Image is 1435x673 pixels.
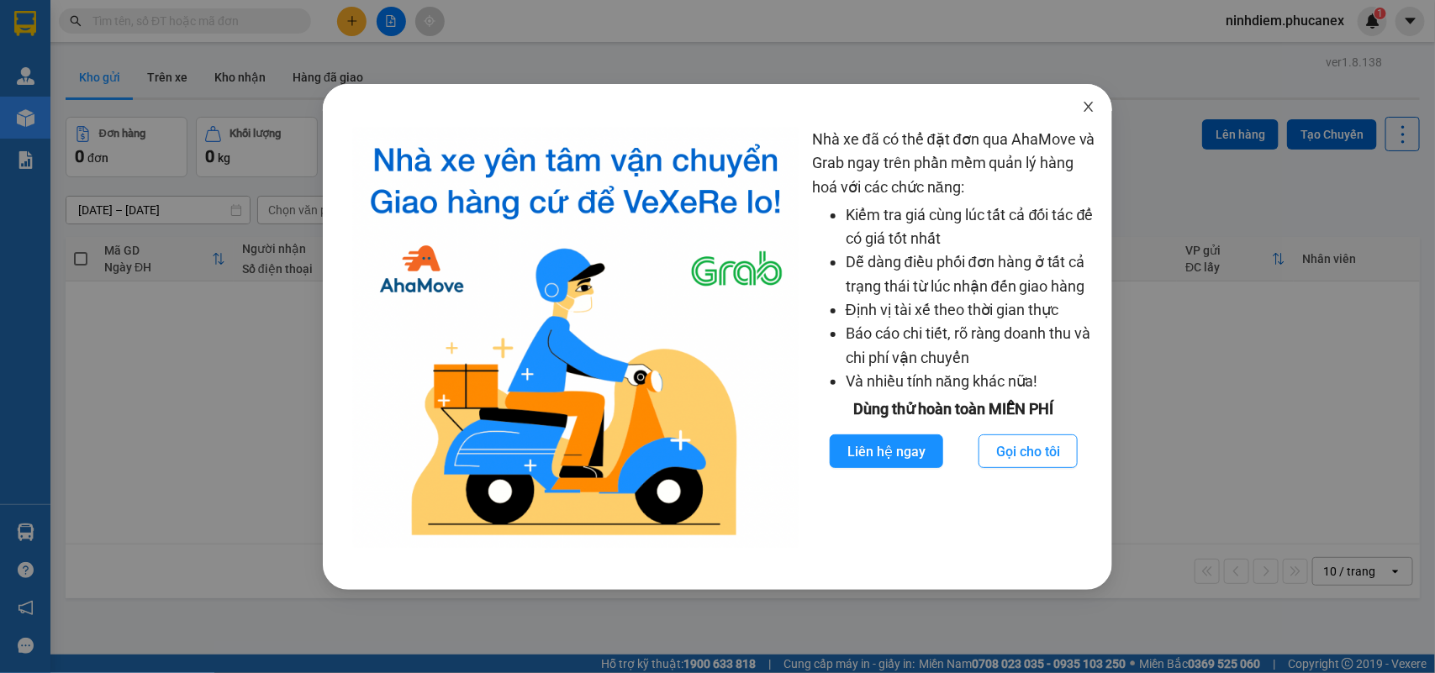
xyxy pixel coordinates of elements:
[353,128,799,548] img: logo
[1082,100,1095,113] span: close
[830,434,943,468] button: Liên hệ ngay
[812,128,1095,548] div: Nhà xe đã có thể đặt đơn qua AhaMove và Grab ngay trên phần mềm quản lý hàng hoá với các chức năng:
[846,298,1095,322] li: Định vị tài xế theo thời gian thực
[847,441,926,462] span: Liên hệ ngay
[996,441,1060,462] span: Gọi cho tôi
[846,370,1095,393] li: Và nhiều tính năng khác nữa!
[812,397,1095,421] div: Dùng thử hoàn toàn MIỄN PHÍ
[979,434,1078,468] button: Gọi cho tôi
[846,322,1095,370] li: Báo cáo chi tiết, rõ ràng doanh thu và chi phí vận chuyển
[846,250,1095,298] li: Dễ dàng điều phối đơn hàng ở tất cả trạng thái từ lúc nhận đến giao hàng
[846,203,1095,251] li: Kiểm tra giá cùng lúc tất cả đối tác để có giá tốt nhất
[1065,84,1112,131] button: Close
